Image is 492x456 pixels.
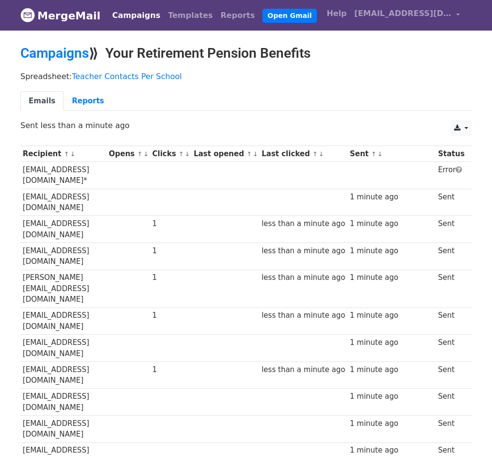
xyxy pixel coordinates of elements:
[150,146,191,162] th: Clicks
[64,150,69,158] a: ↑
[350,418,433,429] div: 1 minute ago
[143,150,148,158] a: ↓
[20,389,106,416] td: [EMAIL_ADDRESS][DOMAIN_NAME]
[20,189,106,216] td: [EMAIL_ADDRESS][DOMAIN_NAME]
[20,120,472,130] p: Sent less than a minute ago
[152,310,189,321] div: 1
[70,150,75,158] a: ↓
[262,310,345,321] div: less than a minute ago
[350,192,433,203] div: 1 minute ago
[20,162,106,189] td: [EMAIL_ADDRESS][DOMAIN_NAME]*
[20,416,106,443] td: [EMAIL_ADDRESS][DOMAIN_NAME]
[106,146,150,162] th: Opens
[262,9,316,23] a: Open Gmail
[20,8,35,22] img: MergeMail logo
[436,308,467,335] td: Sent
[164,6,216,25] a: Templates
[436,162,467,189] td: Error
[377,150,383,158] a: ↓
[347,146,436,162] th: Sent
[20,243,106,270] td: [EMAIL_ADDRESS][DOMAIN_NAME]
[253,150,258,158] a: ↓
[246,150,252,158] a: ↑
[152,272,189,283] div: 1
[191,146,259,162] th: Last opened
[350,391,433,402] div: 1 minute ago
[137,150,143,158] a: ↑
[350,364,433,375] div: 1 minute ago
[20,335,106,362] td: [EMAIL_ADDRESS][DOMAIN_NAME]
[217,6,259,25] a: Reports
[20,91,64,111] a: Emails
[436,361,467,389] td: Sent
[436,216,467,243] td: Sent
[319,150,324,158] a: ↓
[350,245,433,257] div: 1 minute ago
[179,150,184,158] a: ↑
[20,361,106,389] td: [EMAIL_ADDRESS][DOMAIN_NAME]
[262,364,345,375] div: less than a minute ago
[436,189,467,216] td: Sent
[20,71,472,81] p: Spreadsheet:
[64,91,112,111] a: Reports
[20,146,106,162] th: Recipient
[108,6,164,25] a: Campaigns
[350,445,433,456] div: 1 minute ago
[350,4,464,27] a: [EMAIL_ADDRESS][DOMAIN_NAME]
[436,146,467,162] th: Status
[20,45,472,62] h2: ⟫ Your Retirement Pension Benefits
[350,310,433,321] div: 1 minute ago
[152,245,189,257] div: 1
[371,150,377,158] a: ↑
[350,337,433,348] div: 1 minute ago
[262,272,345,283] div: less than a minute ago
[20,308,106,335] td: [EMAIL_ADDRESS][DOMAIN_NAME]
[354,8,451,19] span: [EMAIL_ADDRESS][DOMAIN_NAME]
[20,5,100,26] a: MergeMail
[436,270,467,308] td: Sent
[350,272,433,283] div: 1 minute ago
[20,45,89,61] a: Campaigns
[312,150,318,158] a: ↑
[20,270,106,308] td: [PERSON_NAME][EMAIL_ADDRESS][DOMAIN_NAME]
[350,218,433,229] div: 1 minute ago
[323,4,350,23] a: Help
[436,389,467,416] td: Sent
[72,72,182,81] a: Teacher Contacts Per School
[20,216,106,243] td: [EMAIL_ADDRESS][DOMAIN_NAME]
[262,245,345,257] div: less than a minute ago
[185,150,190,158] a: ↓
[152,218,189,229] div: 1
[436,335,467,362] td: Sent
[259,146,347,162] th: Last clicked
[262,218,345,229] div: less than a minute ago
[152,364,189,375] div: 1
[436,416,467,443] td: Sent
[436,243,467,270] td: Sent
